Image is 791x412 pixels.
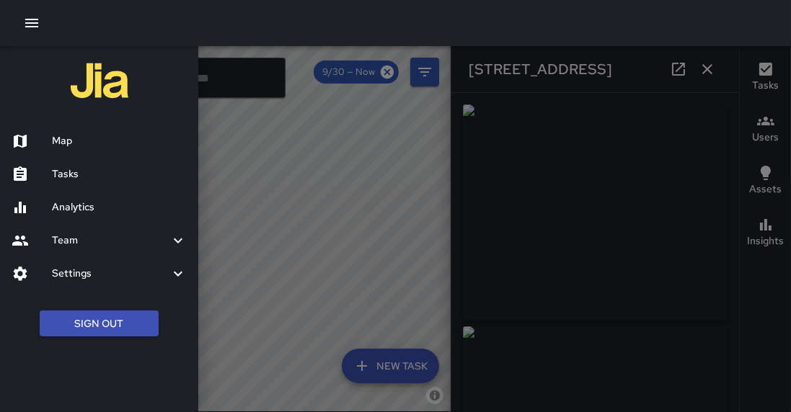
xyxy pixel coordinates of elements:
h6: Tasks [52,166,187,182]
img: jia-logo [71,52,128,109]
h6: Analytics [52,200,187,215]
button: Sign Out [40,310,159,337]
h6: Team [52,233,169,248]
h6: Map [52,133,187,149]
h6: Settings [52,266,169,282]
